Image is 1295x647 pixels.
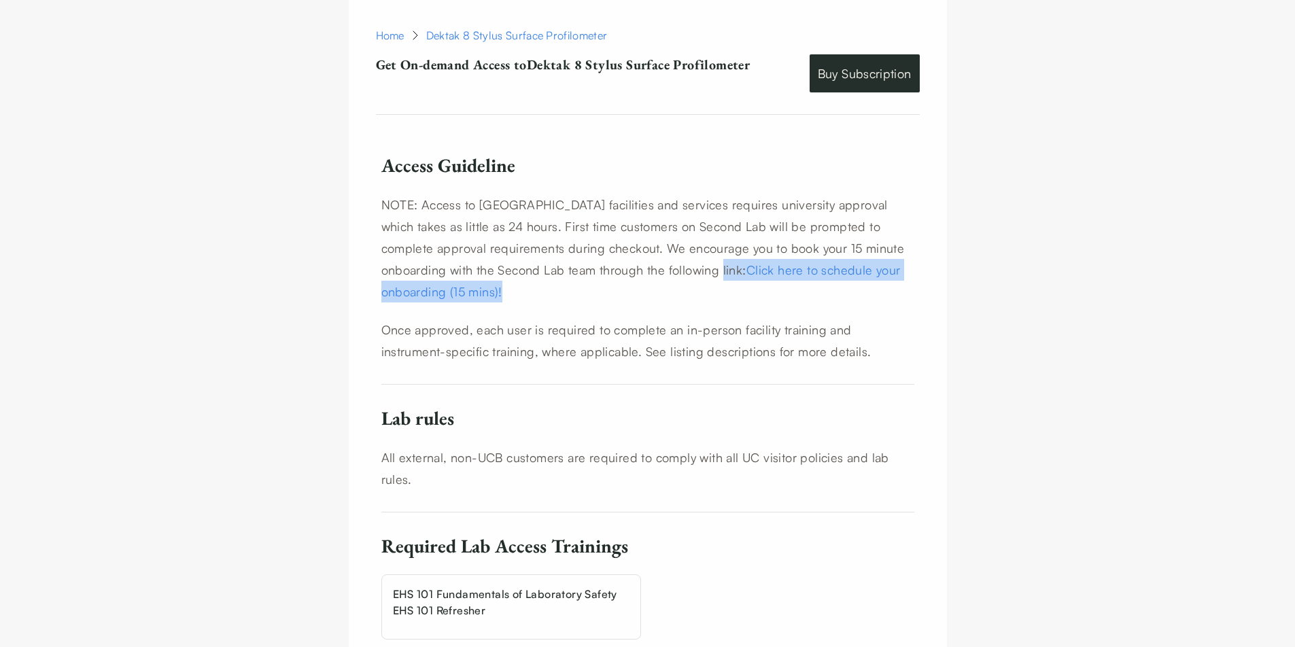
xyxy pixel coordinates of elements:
[381,534,628,558] span: Required Lab Access Trainings
[393,587,617,617] a: EHS 101 Fundamentals of Laboratory Safety EHS 101 Refresher
[376,54,750,75] p: Get On-demand Access to Dektak 8 Stylus Surface Profilometer
[376,27,404,43] a: Home
[381,262,901,299] a: Click here to schedule your onboarding (15 mins)!
[381,319,914,362] p: Once approved, each user is required to complete an in-person facility training and instrument-sp...
[381,194,914,362] article: Access Guideline
[381,194,914,302] p: NOTE: Access to [GEOGRAPHIC_DATA] facilities and services requires university approval which take...
[381,447,914,490] p: All external, non-UCB customers are required to comply with all UC visitor policies and lab rules.
[381,447,914,490] article: Lab rules
[381,406,914,430] h6: Lab rules
[810,54,920,92] a: Buy Subscription
[426,27,608,43] div: Dektak 8 Stylus Surface Profilometer
[381,154,914,177] h6: Access Guideline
